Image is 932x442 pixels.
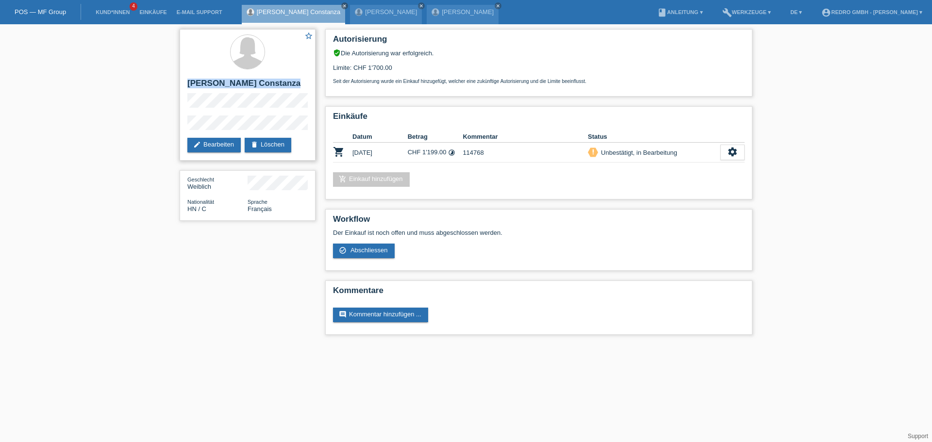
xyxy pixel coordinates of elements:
i: star_border [304,32,313,40]
i: close [342,3,347,8]
span: Nationalität [187,199,214,205]
a: [PERSON_NAME] Constanza [257,8,341,16]
a: add_shopping_cartEinkauf hinzufügen [333,172,410,187]
i: POSP00026738 [333,146,345,158]
a: [PERSON_NAME] [442,8,494,16]
a: E-Mail Support [172,9,227,15]
div: Die Autorisierung war erfolgreich. [333,49,745,57]
a: close [341,2,348,9]
a: [PERSON_NAME] [365,8,417,16]
a: Kund*innen [91,9,134,15]
a: commentKommentar hinzufügen ... [333,308,428,322]
h2: Kommentare [333,286,745,300]
a: close [495,2,501,9]
td: CHF 1'199.00 [408,143,463,163]
h2: Workflow [333,214,745,229]
th: Datum [352,131,408,143]
i: add_shopping_cart [339,175,347,183]
i: priority_high [590,148,597,155]
a: editBearbeiten [187,138,241,152]
div: Weiblich [187,176,248,190]
span: Sprache [248,199,267,205]
i: book [657,8,667,17]
a: check_circle_outline Abschliessen [333,244,395,258]
a: Einkäufe [134,9,171,15]
a: Support [908,433,928,440]
div: Unbestätigt, in Bearbeitung [598,147,677,158]
i: verified_user [333,49,341,57]
i: build [722,8,732,17]
span: Français [248,205,272,213]
th: Status [588,131,720,143]
p: Der Einkauf ist noch offen und muss abgeschlossen werden. [333,229,745,236]
td: 114768 [463,143,588,163]
i: account_circle [821,8,831,17]
i: comment [339,311,347,318]
i: 36 Raten [448,149,455,156]
span: 4 [130,2,137,11]
th: Kommentar [463,131,588,143]
span: Geschlecht [187,177,214,182]
a: buildWerkzeuge ▾ [717,9,776,15]
h2: Einkäufe [333,112,745,126]
h2: Autorisierung [333,34,745,49]
span: Abschliessen [350,246,388,254]
a: deleteLöschen [245,138,291,152]
i: edit [193,141,201,148]
div: Limite: CHF 1'700.00 [333,57,745,84]
a: account_circleRedro GmbH - [PERSON_NAME] ▾ [816,9,927,15]
a: POS — MF Group [15,8,66,16]
a: close [418,2,425,9]
td: [DATE] [352,143,408,163]
a: bookAnleitung ▾ [652,9,707,15]
span: Honduras / C / 25.04.2018 [187,205,206,213]
i: close [496,3,500,8]
a: DE ▾ [785,9,807,15]
p: Seit der Autorisierung wurde ein Einkauf hinzugefügt, welcher eine zukünftige Autorisierung und d... [333,79,745,84]
i: close [419,3,424,8]
a: star_border [304,32,313,42]
h2: [PERSON_NAME] Constanza [187,79,308,93]
i: delete [250,141,258,148]
i: settings [727,147,738,157]
th: Betrag [408,131,463,143]
i: check_circle_outline [339,246,347,254]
